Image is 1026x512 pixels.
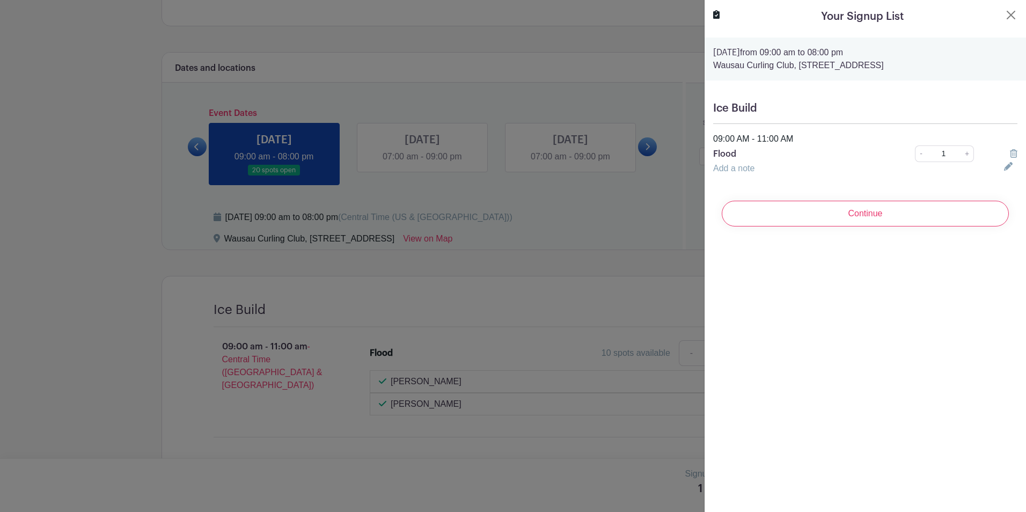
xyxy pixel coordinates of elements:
[915,145,927,162] a: -
[707,133,1024,145] div: 09:00 AM - 11:00 AM
[713,102,1017,115] h5: Ice Build
[713,148,885,160] p: Flood
[713,59,1017,72] p: Wausau Curling Club, [STREET_ADDRESS]
[713,46,1017,59] p: from 09:00 am to 08:00 pm
[1005,9,1017,21] button: Close
[961,145,974,162] a: +
[713,164,754,173] a: Add a note
[722,201,1009,226] input: Continue
[821,9,904,25] h5: Your Signup List
[713,48,740,57] strong: [DATE]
